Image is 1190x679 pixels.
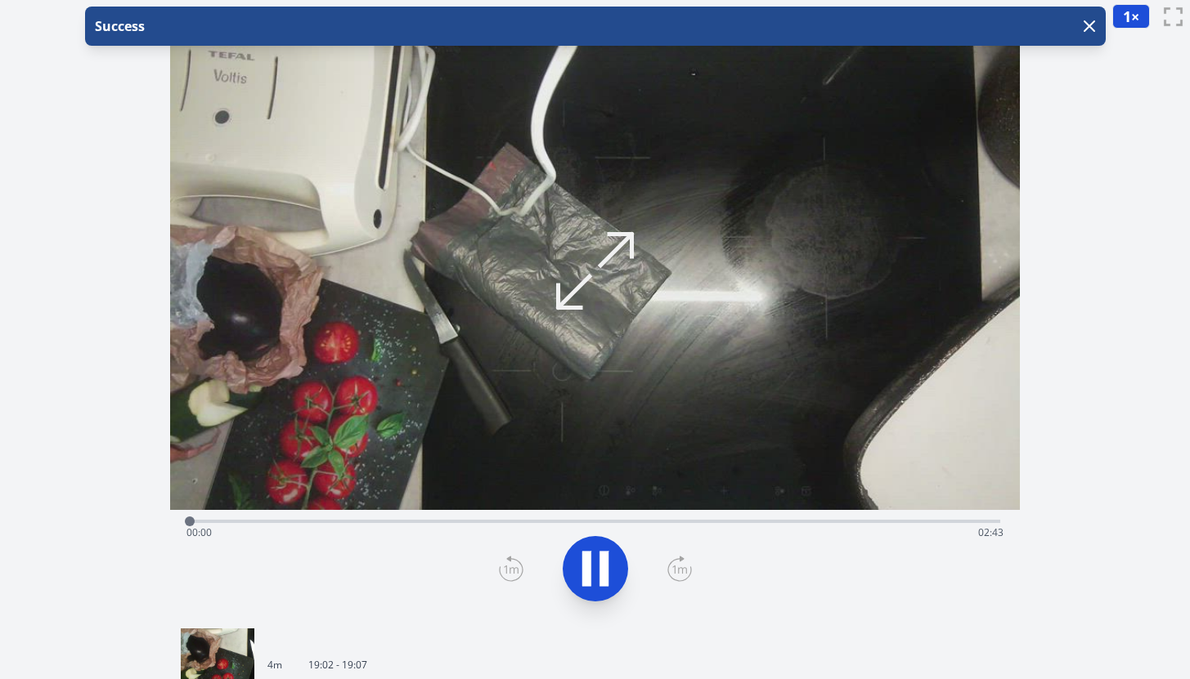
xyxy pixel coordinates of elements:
[1112,4,1150,29] button: 1×
[978,525,1004,539] span: 02:43
[308,659,367,672] p: 19:02 - 19:07
[92,16,145,36] p: Success
[267,659,282,672] p: 4m
[564,5,626,29] a: 00:00:00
